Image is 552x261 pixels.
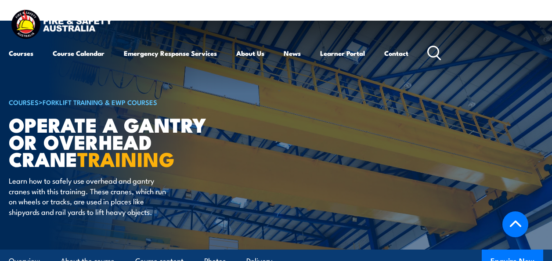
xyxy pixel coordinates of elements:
a: Emergency Response Services [124,43,217,64]
p: Learn how to safely use overhead and gantry cranes with this training. These cranes, which run on... [9,175,169,217]
strong: TRAINING [77,143,175,174]
a: About Us [236,43,264,64]
a: Learner Portal [320,43,365,64]
a: Forklift Training & EWP Courses [43,97,157,107]
a: Course Calendar [53,43,105,64]
a: Courses [9,43,33,64]
a: Contact [384,43,408,64]
h1: Operate a Gantry or Overhead Crane [9,116,226,167]
a: COURSES [9,97,39,107]
h6: > [9,97,226,107]
a: News [284,43,301,64]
